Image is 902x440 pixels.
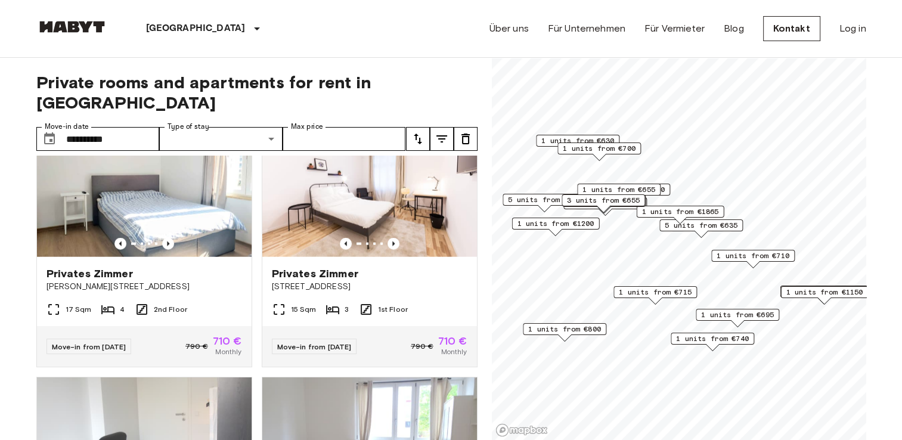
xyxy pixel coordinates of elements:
span: [PERSON_NAME][STREET_ADDRESS] [47,281,242,293]
span: 2nd Floor [154,304,187,315]
span: Monthly [215,346,241,357]
img: Marketing picture of unit DE-01-006-003-03HF [37,114,252,257]
span: 1 units from €800 [528,324,601,334]
div: Map marker [523,323,606,342]
button: tune [454,127,478,151]
div: Map marker [659,219,743,238]
span: 3 [345,304,349,315]
button: Previous image [340,238,352,250]
div: Map marker [636,206,724,224]
span: 15 Sqm [291,304,317,315]
img: Habyt [36,21,108,33]
span: Monthly [441,346,467,357]
div: Map marker [536,135,619,153]
span: 1 units from €1200 [517,218,594,229]
label: Type of stay [168,122,209,132]
span: 1 units from €700 [563,143,636,154]
div: Map marker [696,309,779,327]
span: 1 units from €1150 [786,287,863,298]
div: Map marker [780,286,867,304]
a: Für Unternehmen [548,21,625,36]
div: Map marker [780,286,868,305]
img: Marketing picture of unit DE-01-031-002-03H [262,114,477,257]
span: 1 units from €700 [592,184,665,195]
span: 710 € [438,336,467,346]
span: Privates Zimmer [47,267,133,281]
label: Max price [291,122,323,132]
div: Map marker [562,194,645,213]
div: Map marker [587,184,670,202]
span: 1 units from €740 [676,333,749,344]
label: Move-in date [45,122,89,132]
a: Für Vermieter [644,21,705,36]
a: Marketing picture of unit DE-01-006-003-03HFPrevious imagePrevious imagePrivates Zimmer[PERSON_NA... [36,113,252,367]
span: 1 units from €715 [619,287,692,298]
span: 1 units from €630 [541,135,614,146]
span: Private rooms and apartments for rent in [GEOGRAPHIC_DATA] [36,72,478,113]
a: Log in [839,21,866,36]
span: 1 units from €710 [717,250,789,261]
span: 3 units from €655 [567,195,640,206]
span: 1 units from €695 [701,309,774,320]
div: Map marker [577,184,661,202]
span: 1st Floor [378,304,408,315]
p: [GEOGRAPHIC_DATA] [146,21,246,36]
button: Previous image [388,238,399,250]
span: 4 [120,304,125,315]
a: Mapbox logo [495,423,548,437]
a: Blog [724,21,744,36]
span: [STREET_ADDRESS] [272,281,467,293]
span: Move-in from [DATE] [52,342,126,351]
span: 17 Sqm [66,304,92,315]
span: 1 units from €1865 [641,206,718,217]
button: tune [406,127,430,151]
div: Map marker [613,286,697,305]
a: Über uns [489,21,529,36]
span: 5 units from €635 [665,220,737,231]
a: Marketing picture of unit DE-01-031-002-03HPrevious imagePrevious imagePrivates Zimmer[STREET_ADD... [262,113,478,367]
div: Map marker [562,195,646,213]
span: 790 € [185,341,208,352]
div: Map marker [503,194,586,212]
span: Privates Zimmer [272,267,358,281]
div: Map marker [512,218,599,236]
div: Map marker [711,250,795,268]
span: 790 € [411,341,433,352]
span: Move-in from [DATE] [277,342,352,351]
a: Kontakt [763,16,820,41]
span: 710 € [213,336,242,346]
button: Previous image [114,238,126,250]
button: tune [430,127,454,151]
button: Choose date, selected date is 1 Nov 2025 [38,127,61,151]
button: Previous image [162,238,174,250]
span: 5 units from €655 [508,194,581,205]
div: Map marker [557,142,641,161]
span: 1 units from €655 [582,184,655,195]
div: Map marker [671,333,754,351]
